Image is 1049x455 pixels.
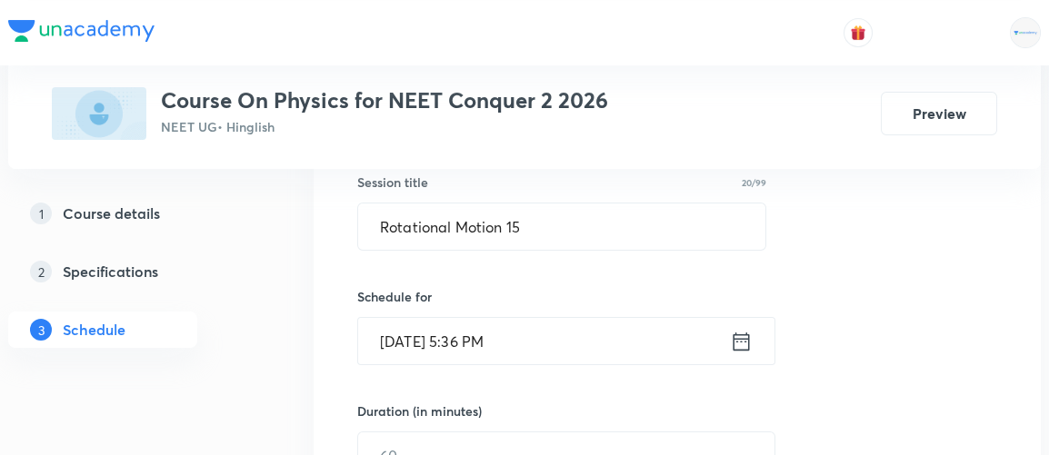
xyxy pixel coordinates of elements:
h6: Duration (in minutes) [357,401,482,420]
h6: Session title [357,173,428,192]
p: 20/99 [742,178,766,187]
img: Rahul Mishra [1010,17,1041,48]
p: 1 [30,203,52,224]
p: NEET UG • Hinglish [161,117,608,136]
input: A great title is short, clear and descriptive [358,203,765,250]
h3: Course On Physics for NEET Conquer 2 2026 [161,87,608,114]
h5: Course details [63,203,160,224]
button: Preview [881,92,997,135]
a: 2Specifications [8,253,255,290]
button: avatar [844,18,873,47]
a: Company Logo [8,20,155,46]
a: 1Course details [8,195,255,232]
p: 3 [30,319,52,341]
p: 2 [30,261,52,282]
h5: Specifications [63,261,158,282]
img: Company Logo [8,20,155,42]
img: avatar [850,25,866,41]
h6: Schedule for [357,287,766,306]
h5: Schedule [63,319,125,341]
img: 5DFDDBAB-DED6-4832-B5C5-7415D7533D95_plus.png [52,87,146,140]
